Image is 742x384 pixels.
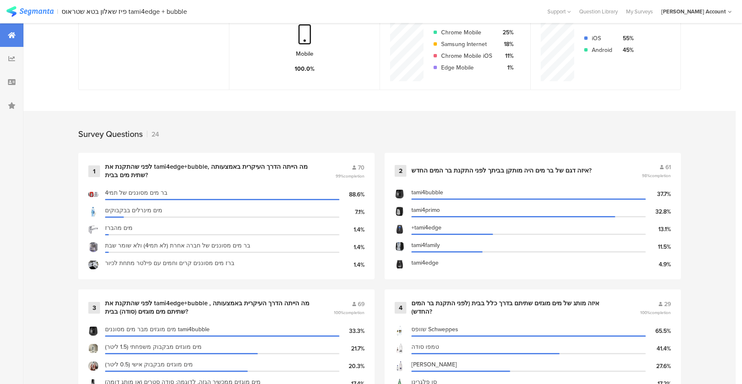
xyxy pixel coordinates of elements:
div: 21.7% [339,344,365,353]
span: בר מים מסוננים של תמי4 [105,188,167,197]
span: מים מהברז [105,224,133,232]
div: 1.4% [339,243,365,252]
div: 55% [619,34,634,43]
div: 1% [499,63,513,72]
span: tami4primo [411,206,440,214]
img: d3718dnoaommpf.cloudfront.net%2Fitem%2F876311f439c472c8a649.jpg [395,343,405,353]
div: iOS [592,34,612,43]
img: d3718dnoaommpf.cloudfront.net%2Fitem%2F34ae6d8ffcd414429e1d.jpg [395,242,405,252]
div: Support [547,5,571,18]
span: 100% [640,309,671,316]
img: segmanta logo [6,6,54,17]
span: טמפו סודה [411,343,439,351]
div: 4.9% [646,260,671,269]
div: 37.7% [646,190,671,198]
img: d3718dnoaommpf.cloudfront.net%2Fitem%2F037d826538136b9796ba.jpg [88,189,98,199]
img: d3718dnoaommpf.cloudfront.net%2Fitem%2F50248c0d6ffc219a7d3f.jpg [395,224,405,234]
span: 98% [642,173,671,179]
div: 1 [88,165,100,177]
div: | [57,7,58,16]
div: Chrome Mobile iOS [441,52,492,60]
span: 69 [358,300,365,309]
span: [PERSON_NAME] [411,360,457,369]
div: 18% [499,40,513,49]
img: d3718dnoaommpf.cloudfront.net%2Fitem%2F4e6e81adf43569a8df0f.jpg [88,326,98,336]
span: tami4edge [411,258,439,267]
div: 1.4% [339,260,365,269]
div: Chrome Mobile [441,28,492,37]
span: מים מוגזים מבקבוק משפחתי (1.5 ליטר) [105,343,202,351]
img: d3718dnoaommpf.cloudfront.net%2Fitem%2F58dc2f2d87c5af49b759.jpg [88,242,98,252]
div: 11% [499,52,513,60]
span: 29 [664,300,671,309]
div: 32.8% [646,207,671,216]
div: 45% [619,46,634,54]
img: d3718dnoaommpf.cloudfront.net%2Fitem%2F1dc10067610107934cae.png [88,260,98,270]
img: d3718dnoaommpf.cloudfront.net%2Fitem%2F18534fc675947a30cb14.jpg [88,207,98,217]
div: 65.5% [646,327,671,335]
div: פיז שאלון בטא שטראוס tami4edge + bubble [62,8,187,15]
span: completion [344,309,365,316]
div: 11.5% [646,242,671,251]
span: 99% [336,173,365,179]
div: Android [592,46,612,54]
span: completion [650,309,671,316]
span: שוופס Schweppes [411,325,458,334]
img: d3718dnoaommpf.cloudfront.net%2Fitem%2F7bacb5909293cfe1d889.jpg [395,189,405,199]
img: d3718dnoaommpf.cloudfront.net%2Fitem%2Fa1e97b1e8b1b680282e0.jpg [395,361,405,371]
a: My Surveys [622,8,657,15]
div: 13.1% [646,225,671,234]
div: 4 [395,302,406,314]
span: +tami4edge [411,223,442,232]
div: 27.6% [646,362,671,371]
div: 100.0% [295,64,315,73]
div: Samsung Internet [441,40,492,49]
span: 70 [358,163,365,172]
img: d3718dnoaommpf.cloudfront.net%2Fitem%2F5642b82360f9f5ff7a6a.jpg [395,206,405,216]
div: לפני שהתקנת את tami4edge+bubble, מה הייתה הדרך העיקרית באמצעותה שתית מים בבית? [105,163,315,179]
span: מים מוגזים מבקבוק אישי (0.5 ליטר) [105,360,193,369]
div: 88.6% [339,190,365,199]
div: 1.4% [339,225,365,234]
img: d3718dnoaommpf.cloudfront.net%2Fitem%2F7bacdf66ef31bfc68046.jpg [88,224,98,235]
div: איזה דגם של בר מים היה מותקן בביתך לפני התקנת בר המים החדש? [411,167,592,175]
div: Mobile [296,49,313,58]
div: 24 [147,129,159,139]
span: מים מוגזים מבר מים מסוננים tami4bubble [105,325,210,334]
div: 2 [395,165,406,177]
div: 41.4% [646,344,671,353]
img: d3718dnoaommpf.cloudfront.net%2Fitem%2F2ad5686d6911c7557fc5.png [88,361,98,371]
div: 3 [88,302,100,314]
span: tami4family [411,241,440,250]
div: 20.3% [339,362,365,371]
div: 25% [499,28,513,37]
span: מים מינרלים בבקבוקים [105,206,162,215]
span: 100% [334,309,365,316]
div: 7.1% [339,208,365,216]
span: 61 [665,163,671,172]
img: d3718dnoaommpf.cloudfront.net%2Fitem%2F40d6dcc2ab6990bce522.jpg [395,326,405,336]
span: ברז מים מסוננים קרים וחמים עם פילטר מתחת לכיור [105,259,234,268]
div: Survey Questions [78,128,143,140]
div: לפני שהתקנת את tami4edge+bubble , מה הייתה הדרך העיקרית באמצעותה שתיתם מים מוגזים (סודה) בבית? [105,299,313,316]
span: completion [344,173,365,179]
span: tami4bubble [411,188,443,197]
div: איזה מותג של מים מוגזים שתיתם בדרך כלל בבית (לפני התקנת בר המים החדש)? [411,299,620,316]
span: completion [650,173,671,179]
img: d3718dnoaommpf.cloudfront.net%2Fitem%2F99b7f4fa4e03a4370447.png [88,343,98,353]
div: 33.3% [339,327,365,335]
div: Edge Mobile [441,63,492,72]
span: בר מים מסוננים של חברה אחרת (לא תמי4) ולא שומר שבת [105,241,250,250]
img: d3718dnoaommpf.cloudfront.net%2Fitem%2Fe313489f0f50372b955a.png [395,259,405,269]
a: Question Library [575,8,622,15]
div: [PERSON_NAME] Account [661,8,726,15]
